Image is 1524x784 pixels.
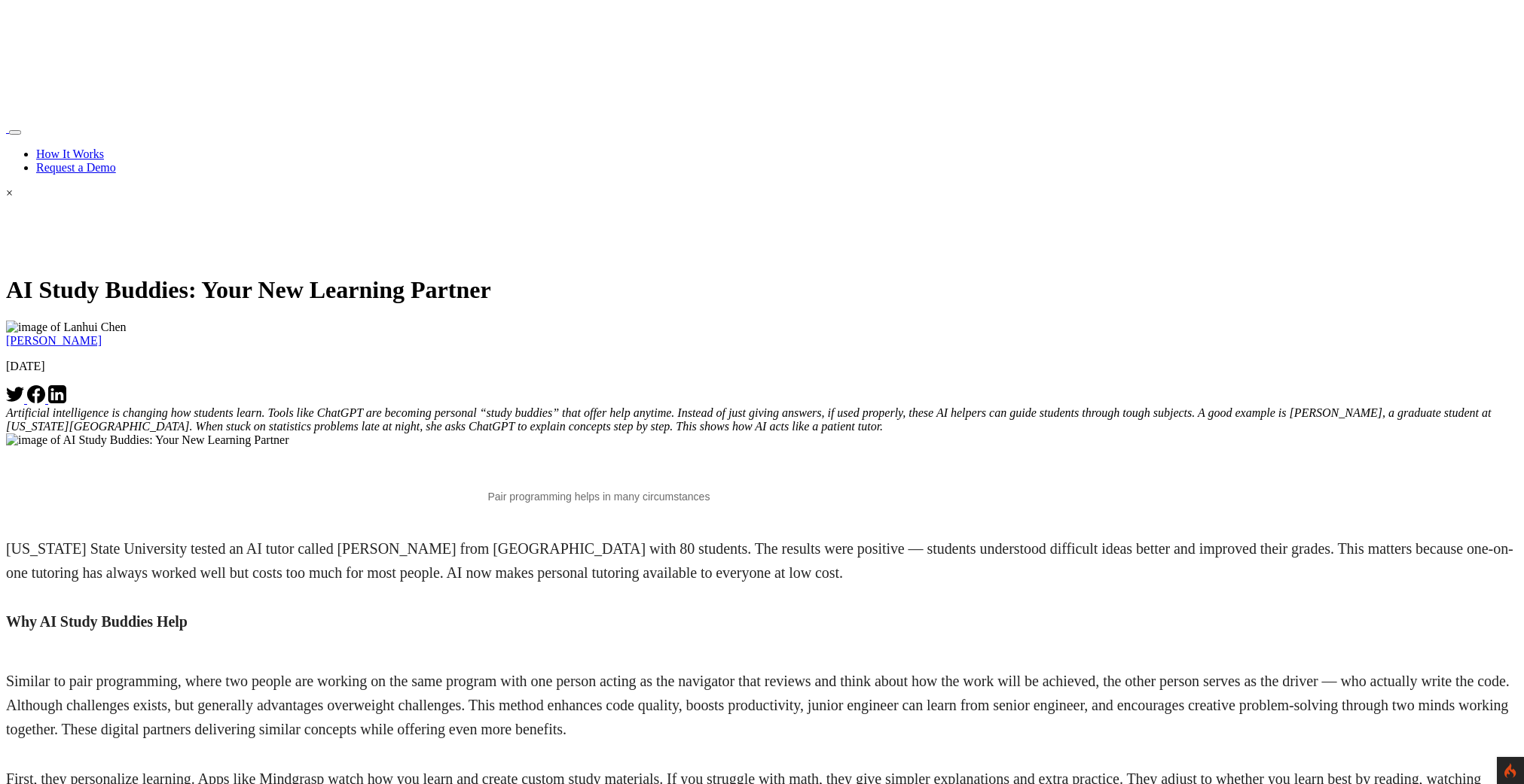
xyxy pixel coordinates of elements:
[6,187,1518,200] div: ×
[6,406,1491,433] em: Artificial intelligence is changing how students learn. Tools like ChatGPT are becoming personal ...
[9,130,21,135] button: Toggle navigation
[6,334,102,347] a: [PERSON_NAME]
[36,161,116,174] a: Request a Demo
[6,536,1518,585] p: [US_STATE] State University tested an AI tutor called [PERSON_NAME] from [GEOGRAPHIC_DATA] with 8...
[6,321,127,334] img: image of Lanhui Chen
[36,147,104,160] a: How It Works
[488,489,1037,504] figcaption: Pair programming helps in many circumstances
[6,276,1518,304] h1: AI Study Buddies: Your New Learning Partner
[6,433,289,447] img: image of AI Study Buddies: Your New Learning Partner
[6,669,1518,741] p: Similar to pair programming, where two people are working on the same program with one person act...
[6,360,1518,373] p: [DATE]
[6,613,188,630] span: Why AI Study Buddies Help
